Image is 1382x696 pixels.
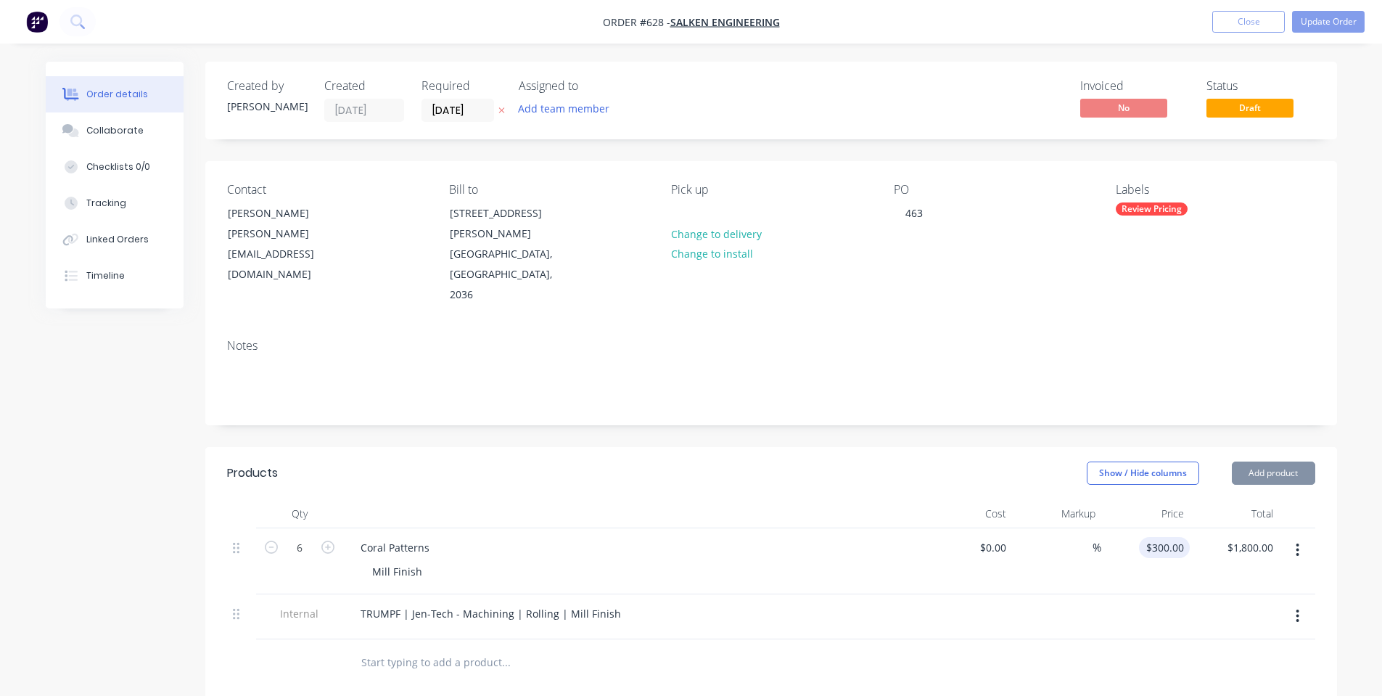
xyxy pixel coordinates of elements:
[1116,183,1315,197] div: Labels
[228,224,348,284] div: [PERSON_NAME][EMAIL_ADDRESS][DOMAIN_NAME]
[227,99,307,114] div: [PERSON_NAME]
[450,244,570,305] div: [GEOGRAPHIC_DATA], [GEOGRAPHIC_DATA], 2036
[349,603,633,624] div: TRUMPF | Jen-Tech - Machining | Rolling | Mill Finish
[1080,79,1189,93] div: Invoiced
[86,233,148,246] div: Linked Orders
[450,203,570,244] div: [STREET_ADDRESS][PERSON_NAME]
[1190,499,1279,528] div: Total
[227,464,278,482] div: Products
[663,224,769,243] button: Change to delivery
[86,88,147,101] div: Order details
[1206,79,1315,93] div: Status
[1116,202,1188,216] div: Review Pricing
[519,99,617,118] button: Add team member
[671,183,870,197] div: Pick up
[324,79,404,93] div: Created
[437,202,583,306] div: [STREET_ADDRESS][PERSON_NAME][GEOGRAPHIC_DATA], [GEOGRAPHIC_DATA], 2036
[349,537,441,558] div: Coral Patterns
[262,606,337,621] span: Internal
[227,79,307,93] div: Created by
[1093,539,1101,556] span: %
[46,112,184,149] button: Collaborate
[894,183,1093,197] div: PO
[46,185,184,221] button: Tracking
[86,197,126,210] div: Tracking
[215,202,361,285] div: [PERSON_NAME][PERSON_NAME][EMAIL_ADDRESS][DOMAIN_NAME]
[86,269,124,282] div: Timeline
[670,15,780,29] a: Salken Engineering
[46,221,184,258] button: Linked Orders
[663,244,760,263] button: Change to install
[924,499,1013,528] div: Cost
[510,99,617,118] button: Add team member
[603,15,670,29] span: Order #628 -
[1206,99,1293,117] span: Draft
[1080,99,1167,117] span: No
[1212,11,1285,33] button: Close
[519,79,664,93] div: Assigned to
[46,258,184,294] button: Timeline
[46,149,184,185] button: Checklists 0/0
[227,339,1315,353] div: Notes
[1232,462,1315,485] button: Add product
[86,160,149,173] div: Checklists 0/0
[361,648,651,677] input: Start typing to add a product...
[1292,11,1365,33] button: Update Order
[421,79,501,93] div: Required
[86,124,143,137] div: Collaborate
[449,183,648,197] div: Bill to
[1012,499,1101,528] div: Markup
[894,202,934,224] div: 463
[227,183,426,197] div: Contact
[1087,462,1199,485] button: Show / Hide columns
[46,76,184,112] button: Order details
[256,499,343,528] div: Qty
[228,203,348,224] div: [PERSON_NAME]
[361,561,434,582] div: Mill Finish
[26,11,48,33] img: Factory
[1101,499,1190,528] div: Price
